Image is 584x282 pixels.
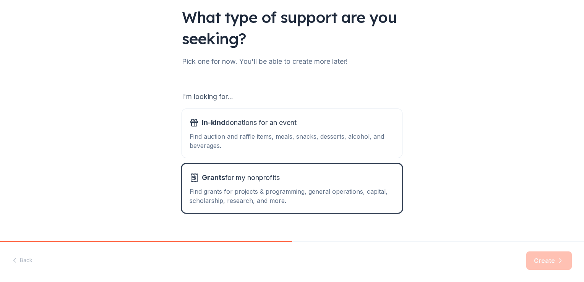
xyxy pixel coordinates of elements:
div: I'm looking for... [182,91,402,103]
button: In-kinddonations for an eventFind auction and raffle items, meals, snacks, desserts, alcohol, and... [182,109,402,158]
div: Find auction and raffle items, meals, snacks, desserts, alcohol, and beverages. [190,132,394,150]
span: donations for an event [202,117,297,129]
div: What type of support are you seeking? [182,6,402,49]
span: In-kind [202,118,225,126]
div: Pick one for now. You'll be able to create more later! [182,55,402,68]
span: Grants [202,173,225,182]
button: Grantsfor my nonprofitsFind grants for projects & programming, general operations, capital, schol... [182,164,402,213]
span: for my nonprofits [202,172,280,184]
div: Find grants for projects & programming, general operations, capital, scholarship, research, and m... [190,187,394,205]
